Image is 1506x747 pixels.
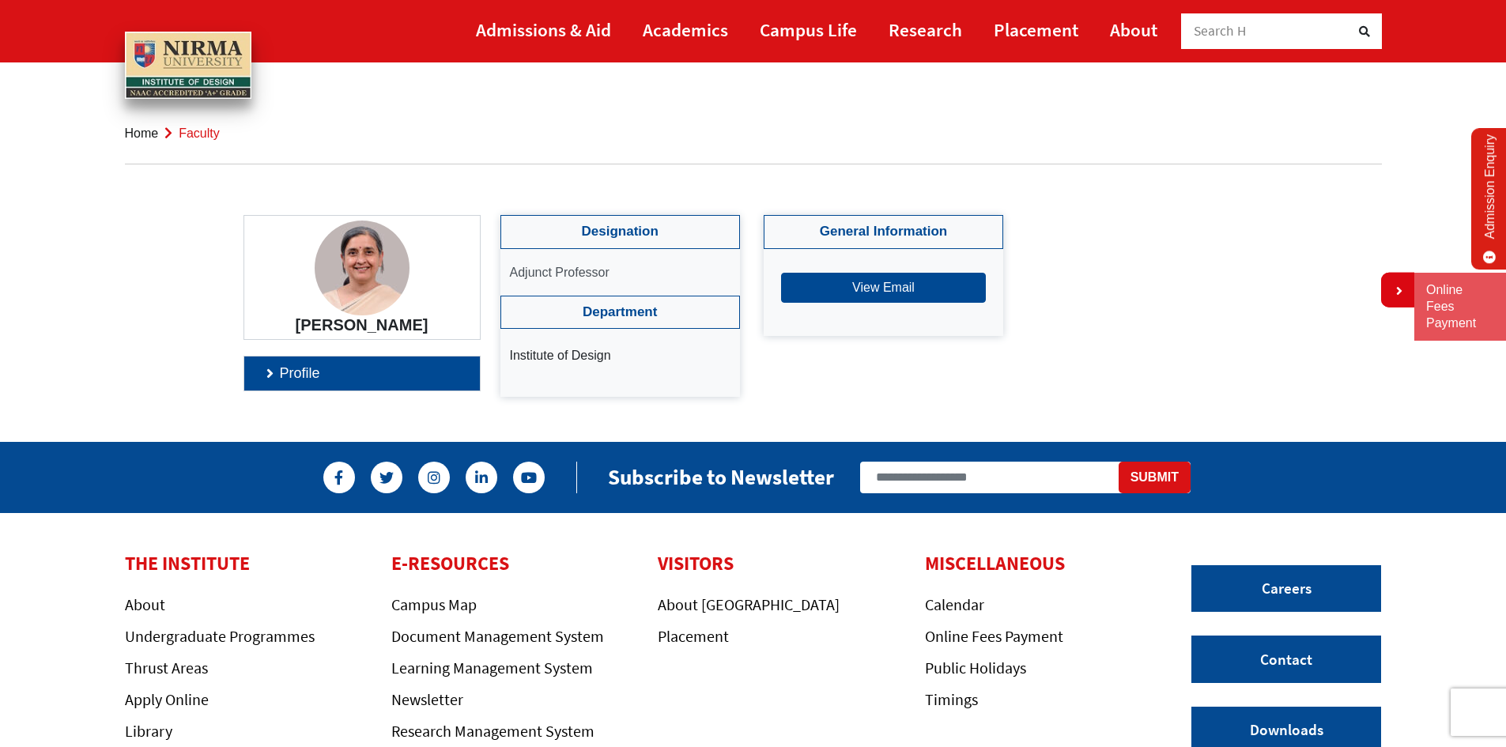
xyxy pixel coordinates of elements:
h4: Department [500,296,740,329]
a: Online Fees Payment [1426,282,1494,331]
p: Adjunct Professor [510,265,730,280]
a: About [125,594,165,614]
span: faculty [179,126,220,140]
span: Search H [1194,22,1247,40]
nav: breadcrumb [125,103,1382,164]
a: Public Holidays [925,658,1026,677]
a: Careers [1191,565,1381,613]
a: Document Management System [391,626,604,646]
h4: Designation [500,215,740,248]
a: Undergraduate Programmes [125,626,315,646]
a: Learning Management System [391,658,593,677]
img: Suchitra Balasubrahmanyan [315,221,410,315]
a: Profile [244,357,480,390]
a: Research Management System [391,721,594,741]
a: Contact [1191,636,1381,683]
img: main_logo [125,32,251,100]
button: Submit [1119,462,1191,493]
a: Campus Map [391,594,477,614]
a: Academics [643,12,728,47]
a: Library [125,721,172,741]
a: Thrust Areas [125,658,208,677]
a: Home [125,126,159,140]
h2: Subscribe to Newsletter [608,464,834,490]
a: Timings [925,689,978,709]
a: About [1110,12,1157,47]
a: Admissions & Aid [476,12,611,47]
a: Newsletter [391,689,463,709]
li: Institute of Design [510,345,730,366]
h4: [PERSON_NAME] [256,315,468,334]
a: About [GEOGRAPHIC_DATA] [658,594,840,614]
a: Online Fees Payment [925,626,1063,646]
a: Apply Online [125,689,209,709]
a: Placement [658,626,729,646]
a: Research [889,12,962,47]
button: View Email [781,273,986,303]
a: Campus Life [760,12,857,47]
h4: General Information [764,215,1003,248]
a: Placement [994,12,1078,47]
a: Calendar [925,594,984,614]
